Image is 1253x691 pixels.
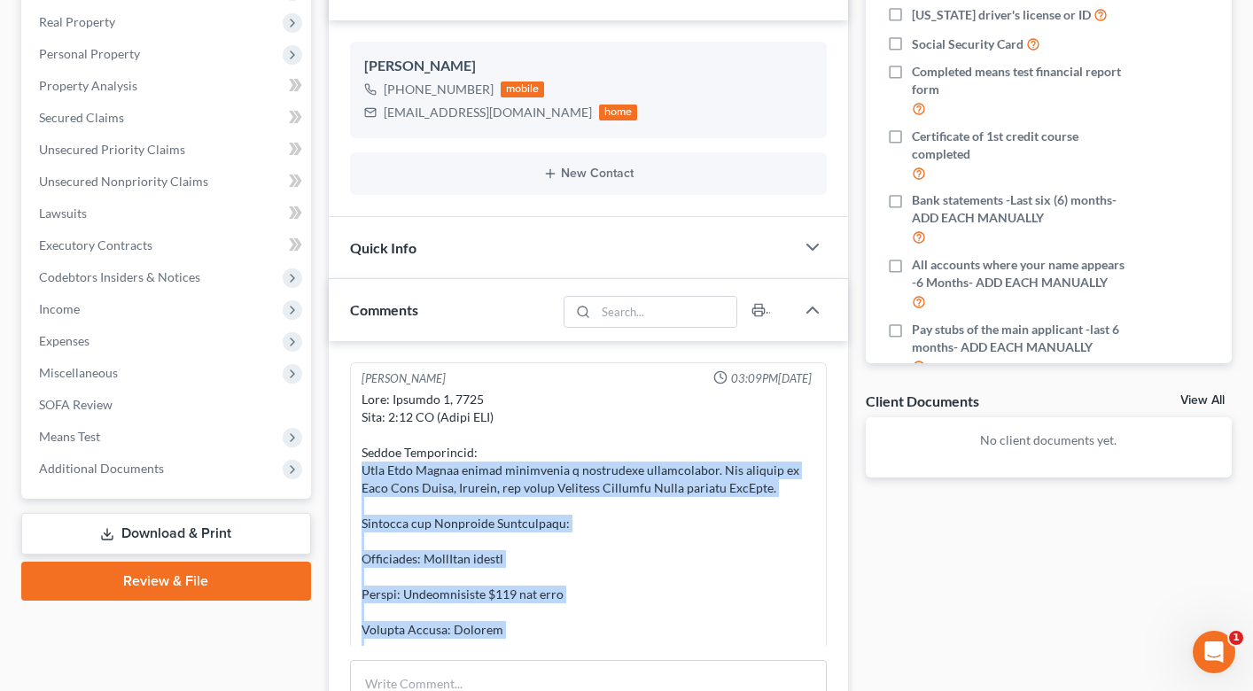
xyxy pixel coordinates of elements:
[599,105,638,120] div: home
[1180,394,1225,407] a: View All
[39,206,87,221] span: Lawsuits
[912,35,1023,53] span: Social Security Card
[21,513,311,555] a: Download & Print
[880,431,1218,449] p: No client documents yet.
[364,167,813,181] button: New Contact
[1229,631,1243,645] span: 1
[39,429,100,444] span: Means Test
[39,461,164,476] span: Additional Documents
[364,56,813,77] div: [PERSON_NAME]
[39,269,200,284] span: Codebtors Insiders & Notices
[866,392,979,410] div: Client Documents
[912,321,1125,356] span: Pay stubs of the main applicant -last 6 months- ADD EACH MANUALLY
[21,562,311,601] a: Review & File
[39,397,113,412] span: SOFA Review
[912,63,1125,98] span: Completed means test financial report form
[25,134,311,166] a: Unsecured Priority Claims
[39,110,124,125] span: Secured Claims
[39,174,208,189] span: Unsecured Nonpriority Claims
[39,142,185,157] span: Unsecured Priority Claims
[39,301,80,316] span: Income
[501,82,545,97] div: mobile
[912,128,1125,163] span: Certificate of 1st credit course completed
[25,102,311,134] a: Secured Claims
[39,14,115,29] span: Real Property
[362,370,446,387] div: [PERSON_NAME]
[25,166,311,198] a: Unsecured Nonpriority Claims
[384,81,494,98] div: [PHONE_NUMBER]
[25,389,311,421] a: SOFA Review
[39,333,89,348] span: Expenses
[25,70,311,102] a: Property Analysis
[39,237,152,252] span: Executory Contracts
[731,370,812,387] span: 03:09PM[DATE]
[384,104,592,121] div: [EMAIL_ADDRESS][DOMAIN_NAME]
[39,46,140,61] span: Personal Property
[39,365,118,380] span: Miscellaneous
[25,198,311,229] a: Lawsuits
[1193,631,1235,673] iframe: Intercom live chat
[350,239,416,256] span: Quick Info
[39,78,137,93] span: Property Analysis
[912,6,1091,24] span: [US_STATE] driver's license or ID
[912,191,1125,227] span: Bank statements -Last six (6) months- ADD EACH MANUALLY
[25,229,311,261] a: Executory Contracts
[595,297,736,327] input: Search...
[350,301,418,318] span: Comments
[912,256,1125,291] span: All accounts where your name appears -6 Months- ADD EACH MANUALLY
